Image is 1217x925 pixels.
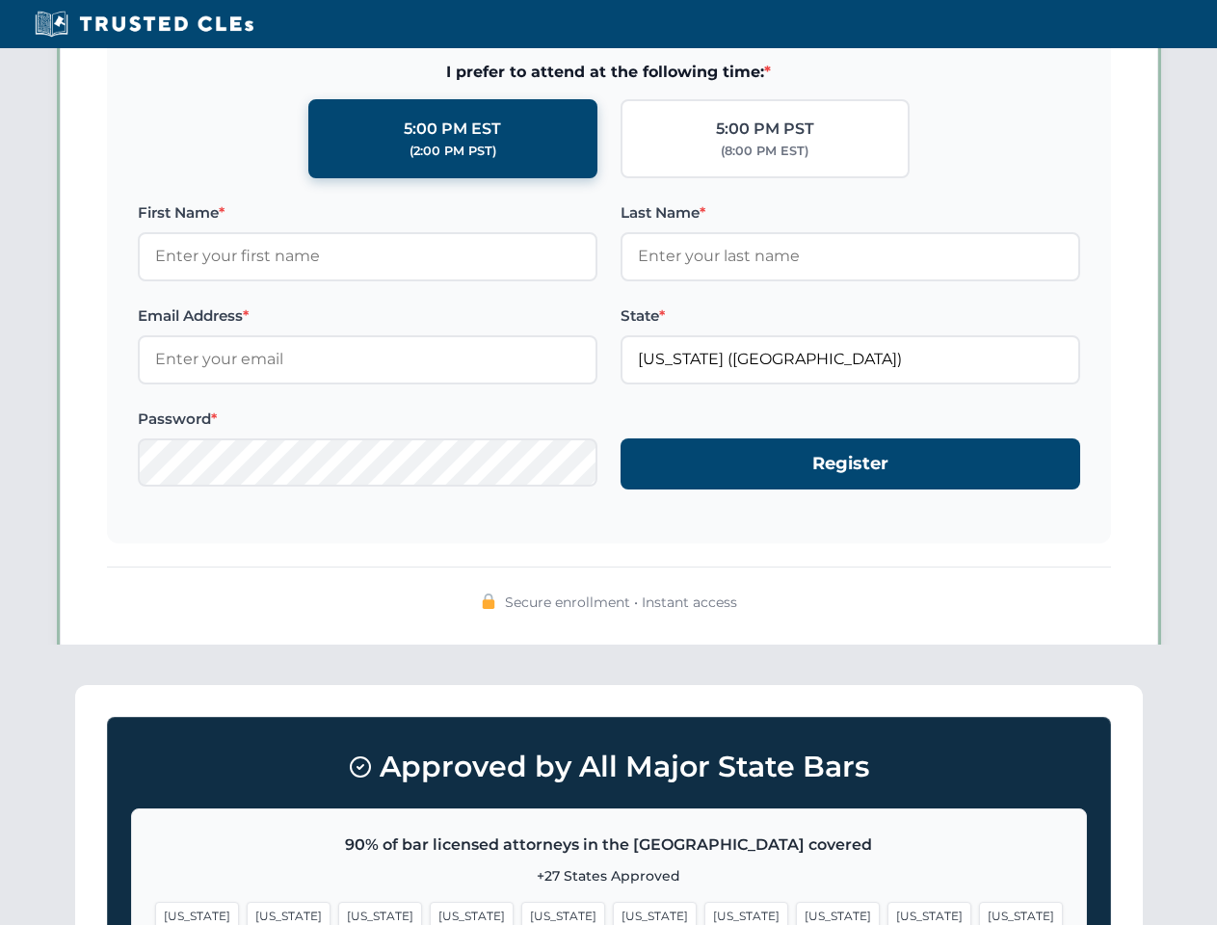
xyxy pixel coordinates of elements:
[138,201,597,225] label: First Name
[155,865,1063,886] p: +27 States Approved
[138,304,597,328] label: Email Address
[505,592,737,613] span: Secure enrollment • Instant access
[621,438,1080,489] button: Register
[410,142,496,161] div: (2:00 PM PST)
[621,201,1080,225] label: Last Name
[138,60,1080,85] span: I prefer to attend at the following time:
[621,232,1080,280] input: Enter your last name
[721,142,808,161] div: (8:00 PM EST)
[138,408,597,431] label: Password
[138,232,597,280] input: Enter your first name
[155,832,1063,858] p: 90% of bar licensed attorneys in the [GEOGRAPHIC_DATA] covered
[481,594,496,609] img: 🔒
[404,117,501,142] div: 5:00 PM EST
[131,741,1087,793] h3: Approved by All Major State Bars
[29,10,259,39] img: Trusted CLEs
[621,304,1080,328] label: State
[138,335,597,383] input: Enter your email
[716,117,814,142] div: 5:00 PM PST
[621,335,1080,383] input: Florida (FL)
